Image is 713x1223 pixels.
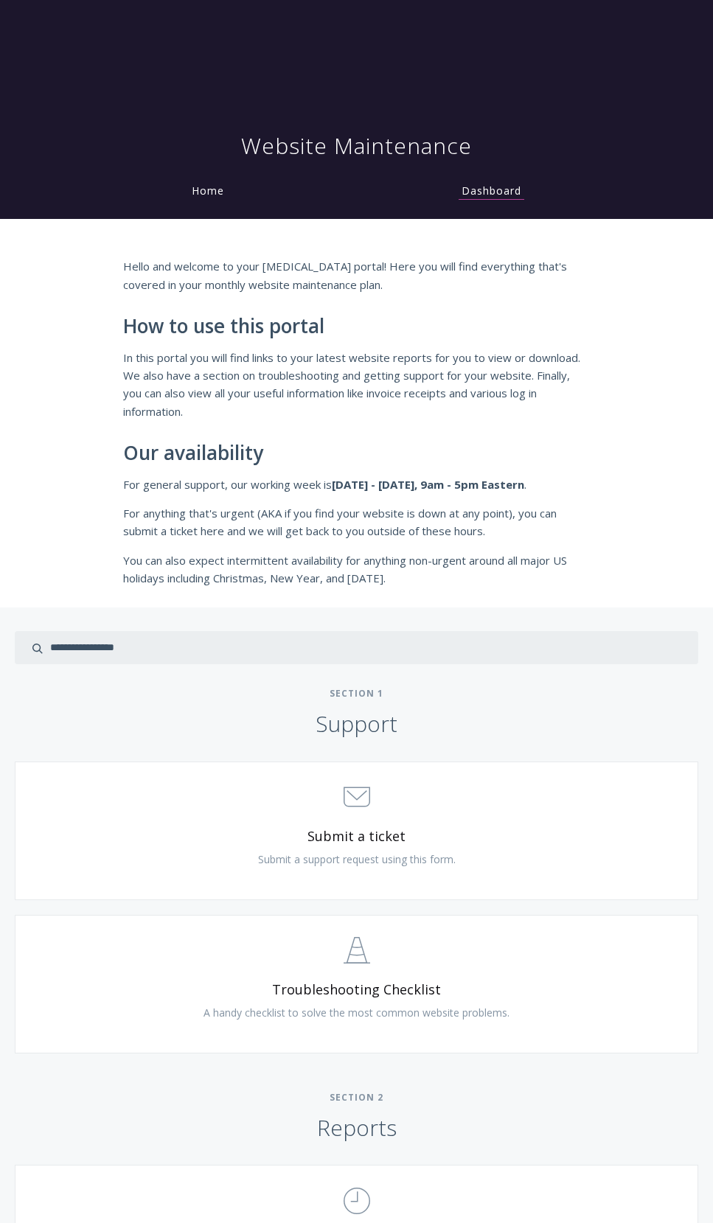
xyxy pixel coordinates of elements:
[258,852,456,866] span: Submit a support request using this form.
[15,631,698,664] input: search input
[123,551,591,588] p: You can also expect intermittent availability for anything non-urgent around all major US holiday...
[38,981,675,998] span: Troubleshooting Checklist
[459,184,524,200] a: Dashboard
[241,131,472,161] h1: Website Maintenance
[123,316,591,338] h2: How to use this portal
[123,349,591,421] p: In this portal you will find links to your latest website reports for you to view or download. We...
[123,257,591,293] p: Hello and welcome to your [MEDICAL_DATA] portal! Here you will find everything that's covered in ...
[15,915,698,1053] a: Troubleshooting Checklist A handy checklist to solve the most common website problems.
[204,1006,509,1020] span: A handy checklist to solve the most common website problems.
[332,477,524,492] strong: [DATE] - [DATE], 9am - 5pm Eastern
[38,828,675,845] span: Submit a ticket
[123,442,591,464] h2: Our availability
[15,762,698,900] a: Submit a ticket Submit a support request using this form.
[123,504,591,540] p: For anything that's urgent (AKA if you find your website is down at any point), you can submit a ...
[189,184,227,198] a: Home
[123,475,591,493] p: For general support, our working week is .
